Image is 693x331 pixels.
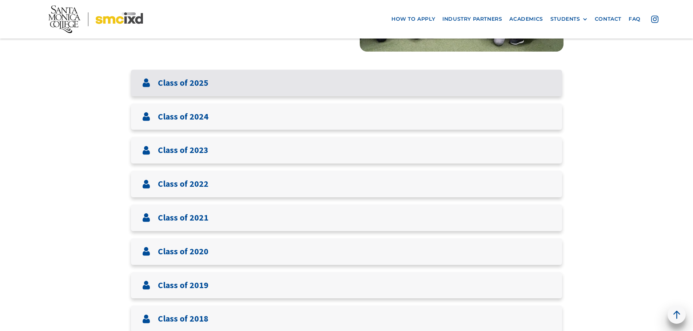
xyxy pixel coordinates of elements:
h3: Class of 2018 [158,314,208,324]
img: User icon [142,315,151,323]
img: User icon [142,247,151,256]
a: Academics [506,12,546,26]
img: User icon [142,146,151,155]
h3: Class of 2021 [158,213,208,223]
h3: Class of 2023 [158,145,208,156]
h3: Class of 2022 [158,179,208,189]
h3: Class of 2019 [158,280,208,291]
div: STUDENTS [550,16,580,22]
img: Santa Monica College - SMC IxD logo [48,5,143,33]
h3: Class of 2020 [158,246,208,257]
a: back to top [668,306,686,324]
img: User icon [142,213,151,222]
div: STUDENTS [550,16,588,22]
img: User icon [142,112,151,121]
a: how to apply [388,12,439,26]
img: User icon [142,78,151,87]
a: contact [591,12,625,26]
h3: Class of 2024 [158,112,208,122]
img: icon - instagram [651,16,658,23]
a: faq [625,12,644,26]
img: User icon [142,180,151,189]
h3: Class of 2025 [158,78,208,88]
a: industry partners [439,12,506,26]
img: User icon [142,281,151,290]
